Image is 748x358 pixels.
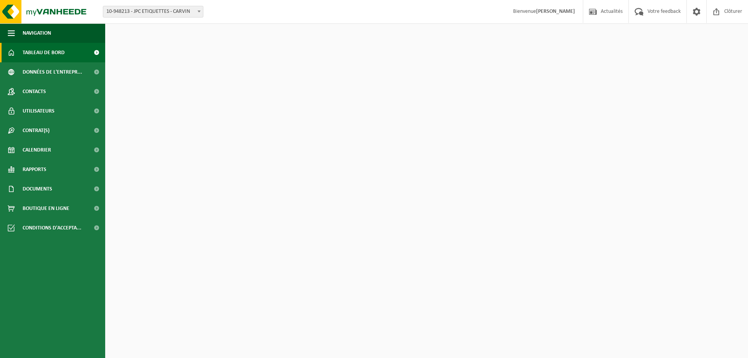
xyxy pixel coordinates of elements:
span: Boutique en ligne [23,199,69,218]
span: 10-948213 - JPC ETIQUETTES - CARVIN [103,6,203,17]
span: Rapports [23,160,46,179]
span: Utilisateurs [23,101,55,121]
span: Documents [23,179,52,199]
span: Contacts [23,82,46,101]
span: Données de l'entrepr... [23,62,82,82]
span: Navigation [23,23,51,43]
span: 10-948213 - JPC ETIQUETTES - CARVIN [103,6,203,18]
span: Tableau de bord [23,43,65,62]
span: Contrat(s) [23,121,49,140]
span: Conditions d'accepta... [23,218,81,238]
strong: [PERSON_NAME] [536,9,575,14]
span: Calendrier [23,140,51,160]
